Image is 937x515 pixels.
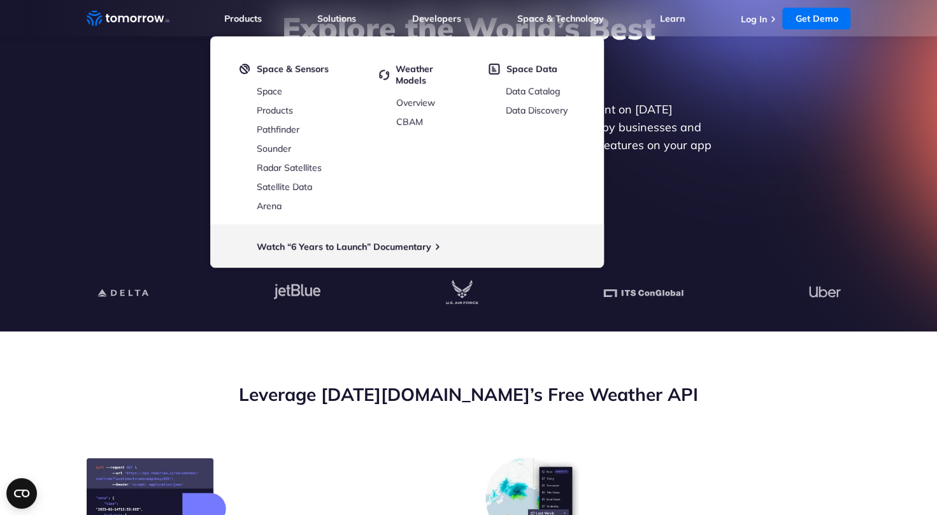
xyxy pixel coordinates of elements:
[257,85,282,97] a: Space
[6,478,37,509] button: Open CMP widget
[317,13,356,24] a: Solutions
[257,200,282,212] a: Arena
[660,13,685,24] a: Learn
[782,8,850,29] a: Get Demo
[506,63,557,75] span: Space Data
[257,105,293,116] a: Products
[412,13,461,24] a: Developers
[489,63,500,75] img: space-data.svg
[517,13,604,24] a: Space & Technology
[224,13,262,24] a: Products
[396,97,435,108] a: Overview
[257,241,431,252] a: Watch “6 Years to Launch” Documentary
[506,85,560,97] a: Data Catalog
[396,116,423,127] a: CBAM
[506,105,568,116] a: Data Discovery
[379,63,389,86] img: cycled.svg
[257,143,291,154] a: Sounder
[240,63,250,75] img: satelight.svg
[257,181,312,192] a: Satellite Data
[740,13,766,25] a: Log In
[87,9,169,28] a: Home link
[257,63,329,75] span: Space & Sensors
[257,162,322,173] a: Radar Satellites
[87,382,851,407] h2: Leverage [DATE][DOMAIN_NAME]’s Free Weather API
[396,63,465,86] span: Weather Models
[257,124,299,135] a: Pathfinder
